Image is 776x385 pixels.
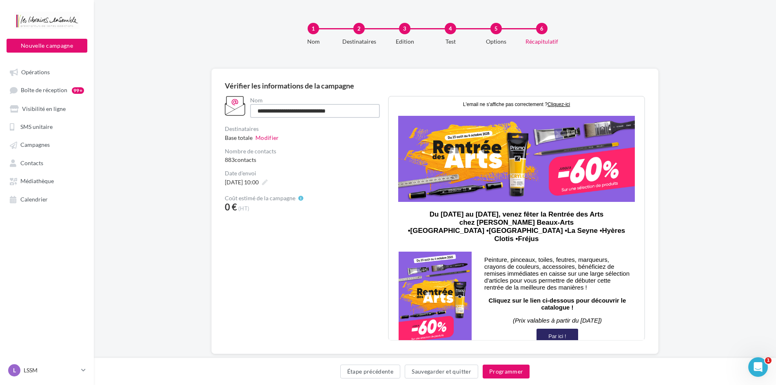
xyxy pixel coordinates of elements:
div: 5 [490,23,502,34]
a: Opérations [5,64,89,79]
img: couverture [9,155,82,246]
span: Opérations [21,69,50,75]
span: Peinture, pinceaux, toiles, feutres, marqueurs, crayons de couleurs, accessoires, bénéficiez de r... [95,159,240,194]
a: Visibilité en ligne [5,101,89,116]
button: Étape précédente [340,365,401,378]
span: (HT) [238,205,249,212]
span: SMS unitaire [20,123,53,130]
span: Calendrier [20,196,48,203]
div: 2 [353,23,365,34]
a: Campagnes [5,137,89,152]
div: 6 [536,23,548,34]
iframe: Intercom live chat [748,357,768,377]
span: (Prix valables à partir du [DATE]) [124,220,213,227]
span: Visibilité en ligne [22,105,66,112]
div: Nom [250,97,380,103]
a: L LSSM [7,363,87,378]
img: bannière [9,19,246,105]
span: L'email ne s'affiche pas correctement ? [74,4,158,10]
span: Coût estimé de la campagne [225,195,295,201]
a: Boîte de réception99+ [5,82,89,97]
div: 883 [225,156,381,164]
div: Vérifier les informations de la campagne [225,82,645,89]
div: Nom [287,38,339,46]
button: Modifier [255,133,279,142]
div: 1 [308,23,319,34]
button: Nouvelle campagne [7,39,87,53]
a: Médiathèque [5,173,89,188]
span: 1 [765,357,772,364]
strong: chez [PERSON_NAME] Beaux-Arts [70,122,185,129]
div: Edition [379,38,431,46]
span: Médiathèque [20,178,54,185]
div: Options [470,38,522,46]
strong: •[GEOGRAPHIC_DATA] •[GEOGRAPHIC_DATA] •La Seyne •Hyères Clotis •Fréjus [19,130,236,146]
span: 0 € [225,203,237,212]
div: 4 [445,23,456,34]
span: Base totale [225,133,253,142]
span: L [13,366,16,374]
div: Destinataires [333,38,385,46]
span: contacts [235,156,256,163]
div: 99+ [72,87,84,94]
div: Nombre de contacts [225,148,381,154]
a: SMS unitaire [5,119,89,134]
p: LSSM [24,366,78,374]
div: 3 [399,23,410,34]
span: Cliquez sur le lien ci-dessous pour découvrir le catalogue ! [100,200,237,214]
span: Contacts [20,159,43,166]
div: Destinataires [225,126,381,132]
a: Cliquez-ici [158,4,181,10]
span: [DATE] 10:00 [225,179,259,186]
button: Programmer [483,365,530,378]
div: Test [424,38,477,46]
a: Contacts [5,155,89,170]
span: Boîte de réception [21,87,67,94]
strong: Du [DATE] au [DATE], venez fêter la Rentrée des Arts [40,113,215,121]
button: Sauvegarder et quitter [405,365,478,378]
a: Calendrier [5,192,89,206]
a: Par ici ! [148,236,188,242]
span: Campagnes [20,142,50,148]
div: Récapitulatif [516,38,568,46]
div: Date d'envoi [225,170,381,176]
